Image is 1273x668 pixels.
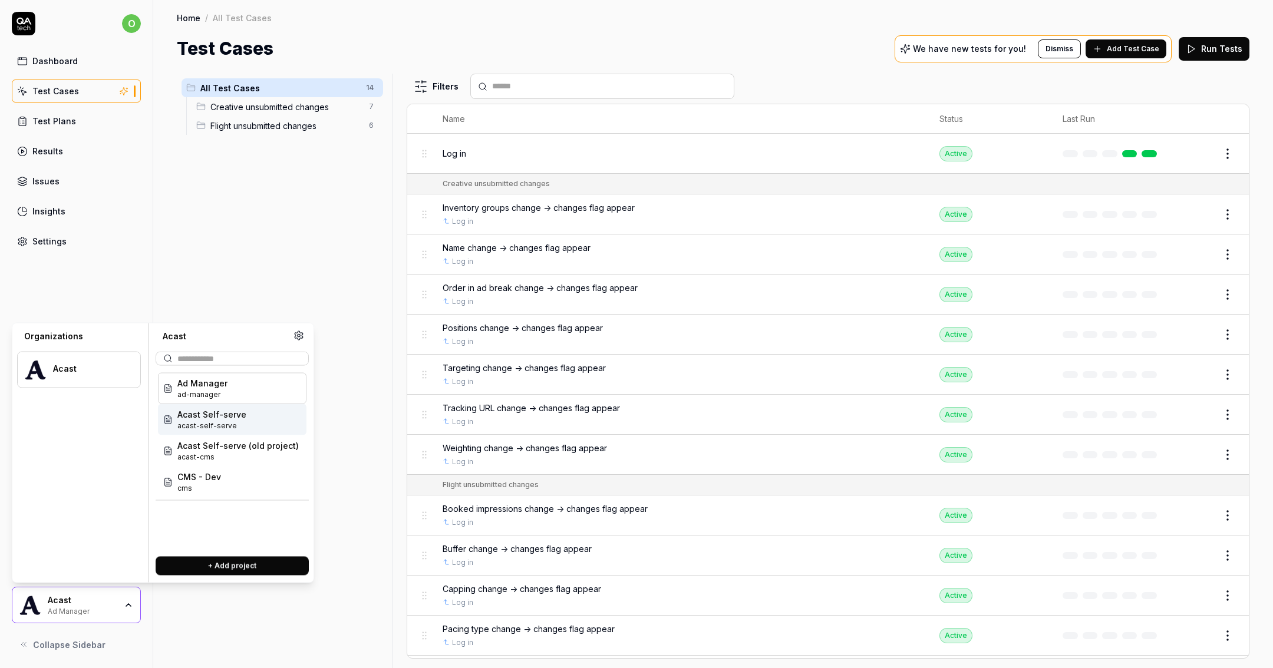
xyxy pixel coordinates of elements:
[939,407,972,422] div: Active
[32,205,65,217] div: Insights
[443,543,592,555] span: Buffer change -> changes flag appear
[17,352,141,388] button: Acast LogoAcast
[939,367,972,382] div: Active
[443,147,466,160] span: Log in
[32,85,79,97] div: Test Cases
[53,363,125,374] div: Acast
[12,587,141,623] button: Acast LogoAcastAd Manager
[200,82,359,94] span: All Test Cases
[939,508,972,523] div: Active
[431,104,928,134] th: Name
[939,447,972,462] div: Active
[177,12,200,24] a: Home
[17,330,141,342] div: Organizations
[33,639,105,651] span: Collapse Sidebar
[213,12,272,24] div: All Test Cases
[177,483,221,494] span: Project ID: 46i2
[12,140,141,163] a: Results
[156,557,309,576] button: + Add project
[1086,39,1166,58] button: Add Test Case
[407,576,1249,616] tr: Capping change -> changes flag appearLog inActive
[407,495,1249,535] tr: Booked impressions change -> changes flag appearLog inActive
[19,594,41,616] img: Acast Logo
[443,201,635,214] span: Inventory groups change -> changes flag appear
[452,416,473,427] a: Log in
[364,100,378,114] span: 7
[407,75,466,98] button: Filters
[452,597,473,608] a: Log in
[122,14,141,33] span: o
[452,336,473,347] a: Log in
[443,282,638,294] span: Order in ad break change -> changes flag appear
[361,81,378,95] span: 14
[177,389,227,400] span: Project ID: arPo
[939,207,972,222] div: Active
[443,442,607,454] span: Weighting change -> changes flag appear
[913,45,1026,53] p: We have new tests for you!
[443,362,606,374] span: Targeting change -> changes flag appear
[407,194,1249,234] tr: Inventory groups change -> changes flag appearLog inActive
[210,101,362,113] span: Creative unsubmitted changes
[452,216,473,227] a: Log in
[407,315,1249,355] tr: Positions change -> changes flag appearLog inActive
[452,296,473,307] a: Log in
[443,242,591,254] span: Name change -> changes flag appear
[364,118,378,133] span: 6
[192,116,383,135] div: Drag to reorderFlight unsubmitted changes6
[443,623,615,635] span: Pacing type change -> changes flag appear
[443,479,539,490] div: Flight unsubmitted changes
[177,439,299,452] span: Acast Self-serve (old project)
[452,517,473,528] a: Log in
[177,408,246,421] span: Acast Self-serve
[12,49,141,72] a: Dashboard
[1179,37,1249,61] button: Run Tests
[443,583,601,595] span: Capping change -> changes flag appear
[407,535,1249,576] tr: Buffer change -> changes flag appearLog inActive
[177,35,273,62] h1: Test Cases
[939,628,972,643] div: Active
[12,633,141,656] button: Collapse Sidebar
[407,134,1249,174] tr: Log inActive
[32,175,60,187] div: Issues
[12,110,141,133] a: Test Plans
[443,502,648,515] span: Booked impressions change -> changes flag appear
[25,359,46,381] img: Acast Logo
[452,557,473,568] a: Log in
[177,471,221,483] span: CMS - Dev
[205,12,208,24] div: /
[407,395,1249,435] tr: Tracking URL change -> changes flag appearLog inActive
[122,12,141,35] button: o
[12,80,141,102] a: Test Cases
[32,55,78,67] div: Dashboard
[939,146,972,161] div: Active
[452,376,473,387] a: Log in
[452,256,473,267] a: Log in
[939,247,972,262] div: Active
[928,104,1051,134] th: Status
[156,371,309,547] div: Suggestions
[32,145,63,157] div: Results
[443,322,603,334] span: Positions change -> changes flag appear
[192,97,383,116] div: Drag to reorderCreative unsubmitted changes7
[939,327,972,342] div: Active
[177,377,227,389] span: Ad Manager
[939,588,972,603] div: Active
[48,595,116,606] div: Acast
[12,230,141,253] a: Settings
[210,120,362,132] span: Flight unsubmitted changes
[48,606,116,615] div: Ad Manager
[443,402,620,414] span: Tracking URL change -> changes flag appear
[12,170,141,193] a: Issues
[293,330,304,345] a: Organization settings
[32,235,67,247] div: Settings
[1038,39,1081,58] button: Dismiss
[407,616,1249,656] tr: Pacing type change -> changes flag appearLog inActive
[1107,44,1159,54] span: Add Test Case
[407,355,1249,395] tr: Targeting change -> changes flag appearLog inActive
[12,200,141,223] a: Insights
[177,452,299,462] span: Project ID: IsZO
[156,330,293,342] div: Acast
[1051,104,1173,134] th: Last Run
[452,457,473,467] a: Log in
